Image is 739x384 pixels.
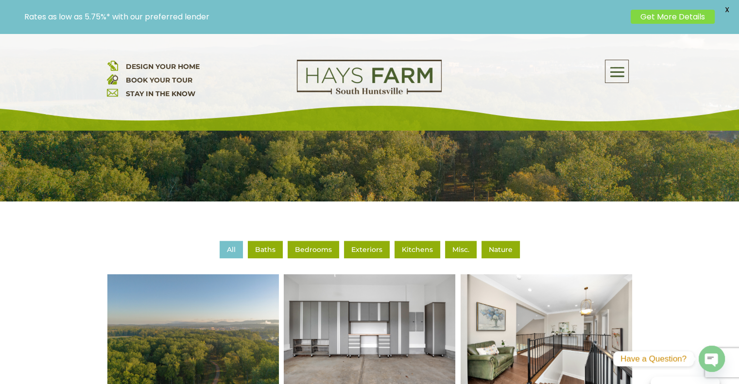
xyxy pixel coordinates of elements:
[220,241,243,258] li: All
[248,241,283,258] li: Baths
[720,2,734,17] span: X
[125,89,195,98] a: STAY IN THE KNOW
[297,88,442,97] a: hays farm homes huntsville development
[344,241,390,258] li: Exteriors
[631,10,715,24] a: Get More Details
[125,62,199,71] a: DESIGN YOUR HOME
[297,60,442,95] img: Logo
[107,73,118,84] img: book your home tour
[288,241,339,258] li: Bedrooms
[107,60,118,71] img: design your home
[395,241,440,258] li: Kitchens
[481,241,520,258] li: Nature
[24,12,626,21] p: Rates as low as 5.75%* with our preferred lender
[445,241,477,258] li: Misc.
[125,76,192,84] a: BOOK YOUR TOUR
